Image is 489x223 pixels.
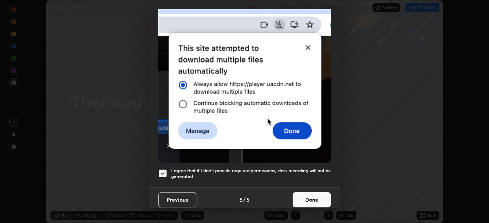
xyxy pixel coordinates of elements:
[246,196,249,204] h4: 5
[240,196,243,204] h4: 5
[158,192,196,207] button: Previous
[243,196,246,204] h4: /
[293,192,331,207] button: Done
[171,168,331,180] h5: I agree that if I don't provide required permissions, class recording will not be generated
